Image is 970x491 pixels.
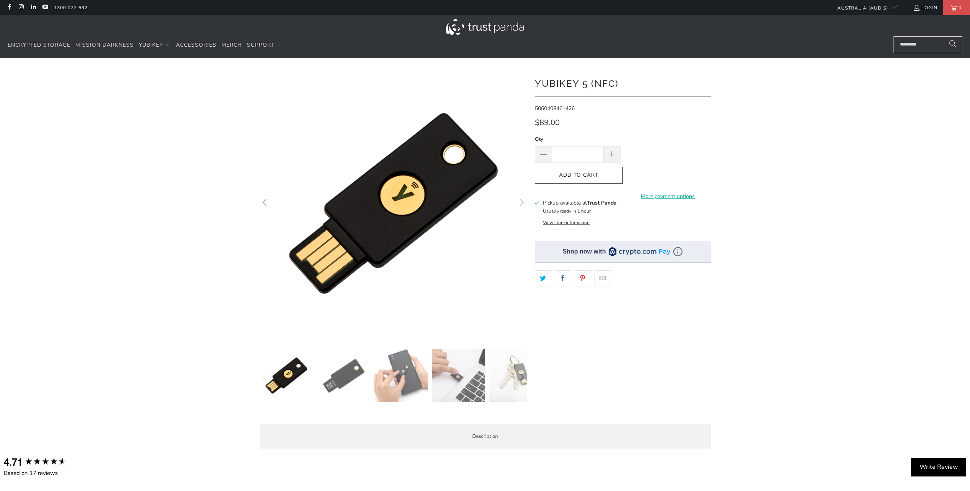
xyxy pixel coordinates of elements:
[515,70,528,337] button: Next
[139,36,171,54] summary: YubiKey
[535,167,623,184] button: Add to Cart
[543,219,590,226] button: View store information
[260,349,313,402] img: YubiKey 5 (NFC) - Trust Panda
[259,70,271,337] button: Previous
[30,5,36,11] a: Trust Panda Australia on LinkedIn
[317,349,370,402] img: YubiKey 5 (NFC) - Trust Panda
[4,469,84,477] div: Based on 17 reviews
[943,36,962,53] button: Search
[259,349,271,406] button: Previous
[913,3,938,12] a: Login
[24,457,67,467] div: 4.71 star rating
[894,36,962,53] input: Search...
[176,36,216,54] a: Accessories
[8,41,70,49] span: Encrypted Storage
[42,5,48,11] a: Trust Panda Australia on YouTube
[221,36,242,54] a: Merch
[260,424,711,449] label: Description
[535,117,560,128] span: $89.00
[535,105,575,112] span: 5060408461426
[75,41,134,49] span: Mission Darkness
[535,270,551,286] a: Share this on Twitter
[587,199,617,206] b: Trust Panda
[543,208,591,214] small: Usually ready in 1 hour
[221,41,242,49] span: Merch
[18,5,24,11] a: Trust Panda Australia on Instagram
[515,349,528,406] button: Next
[54,3,88,12] a: 1300 072 632
[432,349,485,402] img: YubiKey 5 (NFC) - Trust Panda
[139,41,163,49] span: YubiKey
[247,36,275,54] a: Support
[247,41,275,49] span: Support
[563,247,606,256] div: Shop now with
[4,455,84,469] div: Overall product rating out of 5: 4.71
[575,270,591,286] a: Share this on Pinterest
[535,75,711,91] h1: YubiKey 5 (NFC)
[176,41,216,49] span: Accessories
[555,270,571,286] a: Share this on Facebook
[8,36,70,54] a: Encrypted Storage
[75,36,134,54] a: Mission Darkness
[489,349,542,402] img: YubiKey 5 (NFC) - Trust Panda
[595,270,611,286] a: Email this to a friend
[911,458,966,477] div: Write Review
[8,36,275,54] nav: Translation missing: en.navigation.header.main_nav
[543,172,615,179] span: Add to Cart
[535,135,621,143] label: Qty
[446,19,524,35] img: Trust Panda Australia
[260,70,527,337] a: YubiKey 5 (NFC) - Trust Panda
[374,349,428,402] img: YubiKey 5 (NFC) - Trust Panda
[625,192,711,201] a: More payment options
[6,5,12,11] a: Trust Panda Australia on Facebook
[543,199,617,207] h3: Pickup available at
[4,455,23,469] div: 4.71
